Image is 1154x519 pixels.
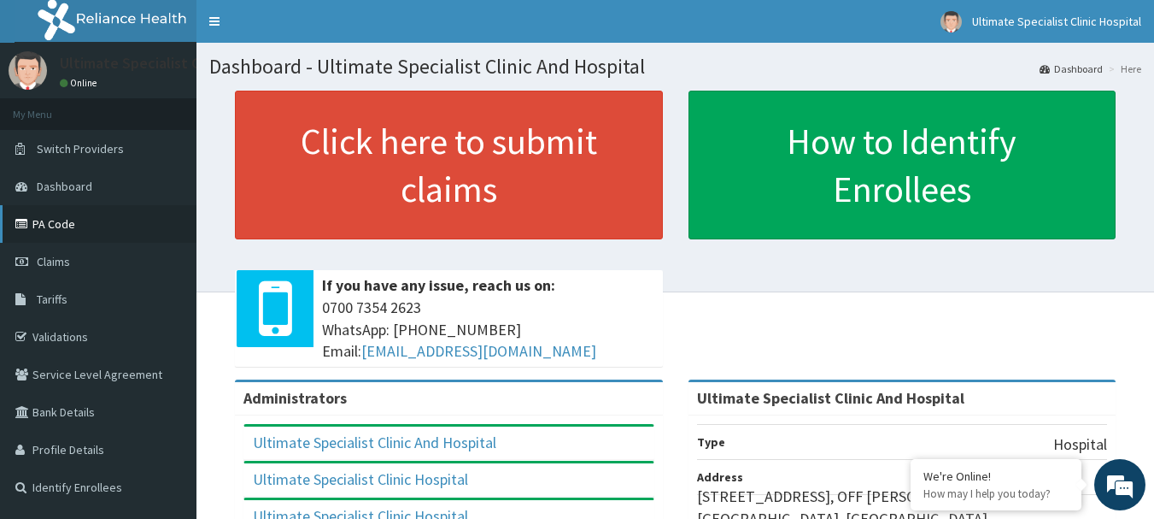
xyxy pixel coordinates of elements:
[688,91,1116,239] a: How to Identify Enrollees
[253,469,468,489] a: Ultimate Specialist Clinic Hospital
[322,275,555,295] b: If you have any issue, reach us on:
[243,388,347,408] b: Administrators
[37,292,67,307] span: Tariffs
[972,14,1141,29] span: Ultimate Specialist Clinic Hospital
[322,297,654,363] span: 0700 7354 2623 WhatsApp: [PHONE_NUMBER] Email:
[697,388,964,408] strong: Ultimate Specialist Clinic And Hospital
[923,487,1069,501] p: How may I help you today?
[697,469,743,485] b: Address
[1053,433,1107,456] p: Hospital
[9,51,47,90] img: User Image
[60,56,287,71] p: Ultimate Specialist Clinic Hospital
[1040,62,1103,76] a: Dashboard
[37,254,70,269] span: Claims
[697,434,725,450] b: Type
[60,77,101,89] a: Online
[37,141,124,156] span: Switch Providers
[253,433,496,452] a: Ultimate Specialist Clinic And Hospital
[37,179,92,194] span: Dashboard
[361,341,596,361] a: [EMAIL_ADDRESS][DOMAIN_NAME]
[940,11,962,32] img: User Image
[209,56,1141,78] h1: Dashboard - Ultimate Specialist Clinic And Hospital
[923,469,1069,484] div: We're Online!
[235,91,663,239] a: Click here to submit claims
[1104,62,1141,76] li: Here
